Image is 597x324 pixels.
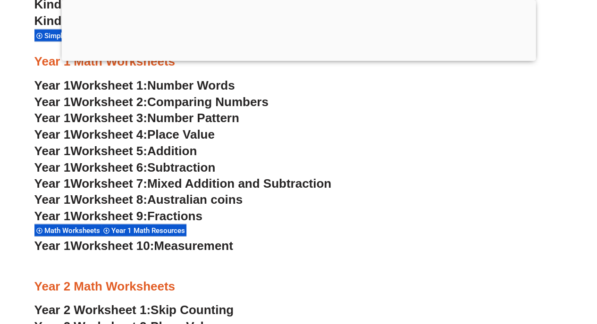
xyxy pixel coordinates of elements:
[34,192,243,207] a: Year 1Worksheet 8:Australian coins
[70,176,147,191] span: Worksheet 7:
[34,176,332,191] a: Year 1Worksheet 7:Mixed Addition and Subtraction
[147,127,215,141] span: Place Value
[70,111,147,125] span: Worksheet 3:
[147,209,202,223] span: Fractions
[34,303,234,317] a: Year 2 Worksheet 1:Skip Counting
[70,95,147,109] span: Worksheet 2:
[70,192,147,207] span: Worksheet 8:
[70,209,147,223] span: Worksheet 9:
[34,111,239,125] a: Year 1Worksheet 3:Number Pattern
[147,111,239,125] span: Number Pattern
[44,32,126,40] span: Simple Math Worksheets
[34,224,101,237] div: Math Worksheets
[147,192,243,207] span: Australian coins
[147,176,331,191] span: Mixed Addition and Subtraction
[70,239,154,253] span: Worksheet 10:
[70,144,147,158] span: Worksheet 5:
[111,226,188,235] span: Year 1 Math Resources
[101,224,186,237] div: Year 1 Math Resources
[34,29,125,42] div: Simple Math Worksheets
[440,217,597,324] iframe: Chat Widget
[70,127,147,141] span: Worksheet 4:
[34,54,563,70] h3: Year 1 Math Worksheets
[34,239,233,253] a: Year 1Worksheet 10:Measurement
[147,95,269,109] span: Comparing Numbers
[34,78,235,92] a: Year 1Worksheet 1:Number Words
[34,14,73,28] span: Kinder
[34,209,202,223] a: Year 1Worksheet 9:Fractions
[34,95,269,109] a: Year 1Worksheet 2:Comparing Numbers
[34,303,151,317] span: Year 2 Worksheet 1:
[34,144,197,158] a: Year 1Worksheet 5:Addition
[147,160,215,174] span: Subtraction
[151,303,234,317] span: Skip Counting
[70,78,147,92] span: Worksheet 1:
[147,78,235,92] span: Number Words
[34,160,216,174] a: Year 1Worksheet 6:Subtraction
[34,127,215,141] a: Year 1Worksheet 4:Place Value
[44,226,103,235] span: Math Worksheets
[70,160,147,174] span: Worksheet 6:
[154,239,233,253] span: Measurement
[34,279,563,295] h3: Year 2 Math Worksheets
[147,144,197,158] span: Addition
